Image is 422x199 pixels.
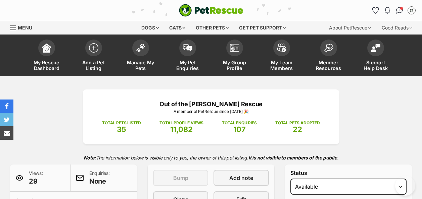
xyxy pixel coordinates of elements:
[408,7,415,14] img: Out of the Woods Administrator profile pic
[233,125,246,134] span: 107
[183,44,192,52] img: pet-enquiries-icon-7e3ad2cf08bfb03b45e93fb7055b45f3efa6380592205ae92323e6603595dc1f.svg
[29,170,43,186] p: Views:
[10,21,37,33] a: Menu
[23,36,70,76] a: My Rescue Dashboard
[324,44,333,53] img: member-resources-icon-8e73f808a243e03378d46382f2149f9095a855e16c252ad45f914b54edf8863c.svg
[394,5,405,16] a: Conversations
[164,36,211,76] a: My Pet Enquiries
[370,5,381,16] a: Favourites
[191,21,233,35] div: Other pets
[32,60,62,71] span: My Rescue Dashboard
[406,5,417,16] button: My account
[371,44,380,52] img: help-desk-icon-fdf02630f3aa405de69fd3d07c3f3aa587a6932b1a1747fa1d2bba05be0121f9.svg
[18,25,32,30] span: Menu
[324,21,376,35] div: About PetRescue
[277,44,286,52] img: team-members-icon-5396bd8760b3fe7c0b43da4ab00e1e3bb1a5d9ba89233759b79545d2d3fc5d0d.svg
[396,7,403,14] img: chat-41dd97257d64d25036548639549fe6c8038ab92f7586957e7f3b1b290dea8141.svg
[29,177,43,186] span: 29
[165,21,190,35] div: Cats
[93,109,329,115] p: A member of PetRescue since [DATE] 🎉
[10,151,412,164] p: The information below is visible only to you, the owner of this pet listing.
[153,170,208,186] button: Bump
[117,36,164,76] a: Manage My Pets
[361,60,391,71] span: Support Help Desk
[385,7,390,14] img: notifications-46538b983faf8c2785f20acdc204bb7945ddae34d4c08c2a6579f10ce5e182be.svg
[117,125,126,134] span: 35
[89,43,98,53] img: add-pet-listing-icon-0afa8454b4691262ce3f59096e99ab1cd57d4a30225e0717b998d2c9b9846f56.svg
[370,5,417,16] ul: Account quick links
[222,120,256,126] p: TOTAL ENQUIRIES
[377,21,417,35] div: Good Reads
[84,155,96,160] strong: Note:
[248,155,339,160] strong: It is not visible to members of the public.
[305,36,352,76] a: Member Resources
[102,120,141,126] p: TOTAL PETS LISTED
[126,60,156,71] span: Manage My Pets
[293,125,302,134] span: 22
[290,170,407,176] label: Status
[137,21,163,35] div: Dogs
[314,60,344,71] span: Member Resources
[93,99,329,109] p: Out of the [PERSON_NAME] Rescue
[220,60,250,71] span: My Group Profile
[173,174,188,182] span: Bump
[89,170,110,186] p: Enquiries:
[229,174,253,182] span: Add note
[382,5,393,16] button: Notifications
[159,120,203,126] p: TOTAL PROFILE VIEWS
[275,120,320,126] p: TOTAL PETS ADOPTED
[211,36,258,76] a: My Group Profile
[42,43,51,53] img: dashboard-icon-eb2f2d2d3e046f16d808141f083e7271f6b2e854fb5c12c21221c1fb7104beca.svg
[170,125,193,134] span: 11,082
[267,60,297,71] span: My Team Members
[258,36,305,76] a: My Team Members
[234,21,290,35] div: Get pet support
[79,60,109,71] span: Add a Pet Listing
[179,4,243,17] a: PetRescue
[214,170,269,186] a: Add note
[89,177,110,186] span: None
[395,176,415,196] iframe: Help Scout Beacon - Open
[70,36,117,76] a: Add a Pet Listing
[179,4,243,17] img: logo-cat-932fe2b9b8326f06289b0f2fb663e598f794de774fb13d1741a6617ecf9a85b4.svg
[230,44,239,52] img: group-profile-icon-3fa3cf56718a62981997c0bc7e787c4b2cf8bcc04b72c1350f741eb67cf2f40e.svg
[136,44,145,52] img: manage-my-pets-icon-02211641906a0b7f246fdf0571729dbe1e7629f14944591b6c1af311fb30b64b.svg
[352,36,399,76] a: Support Help Desk
[173,60,203,71] span: My Pet Enquiries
